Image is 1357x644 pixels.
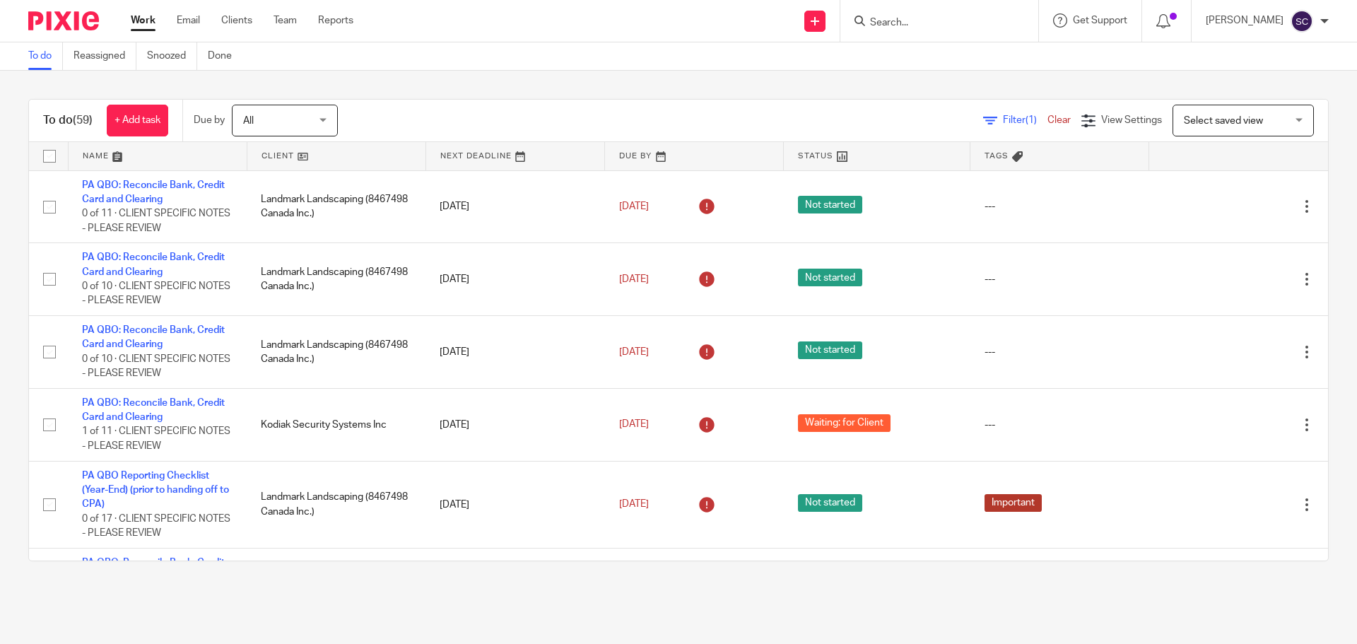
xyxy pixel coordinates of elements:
td: Landmark Landscaping (8467498 Canada Inc.) [247,316,425,389]
span: [DATE] [619,347,649,357]
span: [DATE] [619,201,649,211]
span: All [243,116,254,126]
input: Search [869,17,996,30]
div: --- [985,418,1135,432]
span: Not started [798,341,862,359]
a: + Add task [107,105,168,136]
h1: To do [43,113,93,128]
span: Not started [798,269,862,286]
a: PA QBO Reporting Checklist (Year-End) (prior to handing off to CPA) [82,471,229,510]
span: Important [985,494,1042,512]
img: Pixie [28,11,99,30]
span: Filter [1003,115,1047,125]
span: Not started [798,196,862,213]
a: Work [131,13,155,28]
td: [DATE] [425,461,604,548]
p: Due by [194,113,225,127]
span: 1 of 11 · CLIENT SPECIFIC NOTES - PLEASE REVIEW [82,427,230,452]
span: (59) [73,115,93,126]
p: [PERSON_NAME] [1206,13,1283,28]
a: Done [208,42,242,70]
a: Reassigned [74,42,136,70]
span: Not started [798,494,862,512]
span: View Settings [1101,115,1162,125]
div: --- [985,272,1135,286]
span: [DATE] [619,499,649,509]
a: Team [274,13,297,28]
span: Select saved view [1184,116,1263,126]
a: PA QBO: Reconcile Bank, Credit Card and Clearing [82,398,225,422]
td: [DATE] [425,170,604,243]
a: Clients [221,13,252,28]
span: Tags [985,152,1009,160]
a: PA QBO: Reconcile Bank, Credit Card and Clearing [82,325,225,349]
div: --- [985,345,1135,359]
div: --- [985,199,1135,213]
a: PA QBO: Reconcile Bank, Credit Card and Clearing [82,558,225,582]
img: svg%3E [1291,10,1313,33]
a: To do [28,42,63,70]
a: Snoozed [147,42,197,70]
td: Kodiak Security Systems Inc [247,388,425,461]
span: 0 of 17 · CLIENT SPECIFIC NOTES - PLEASE REVIEW [82,514,230,539]
a: Reports [318,13,353,28]
td: [DATE] [425,316,604,389]
span: Get Support [1073,16,1127,25]
td: [DATE] [425,388,604,461]
a: Clear [1047,115,1071,125]
td: Landmark Landscaping (8467498 Canada Inc.) [247,170,425,243]
span: 0 of 11 · CLIENT SPECIFIC NOTES - PLEASE REVIEW [82,209,230,233]
a: PA QBO: Reconcile Bank, Credit Card and Clearing [82,180,225,204]
td: Landmark Landscaping (8467498 Canada Inc.) [247,461,425,548]
span: (1) [1026,115,1037,125]
span: [DATE] [619,274,649,284]
td: [DATE] [425,243,604,316]
a: PA QBO: Reconcile Bank, Credit Card and Clearing [82,252,225,276]
span: 0 of 10 · CLIENT SPECIFIC NOTES - PLEASE REVIEW [82,281,230,306]
td: [PERSON_NAME] [247,548,425,621]
td: [DATE] [425,548,604,621]
td: Landmark Landscaping (8467498 Canada Inc.) [247,243,425,316]
span: 0 of 10 · CLIENT SPECIFIC NOTES - PLEASE REVIEW [82,354,230,379]
span: Waiting: for Client [798,414,891,432]
span: [DATE] [619,420,649,430]
a: Email [177,13,200,28]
